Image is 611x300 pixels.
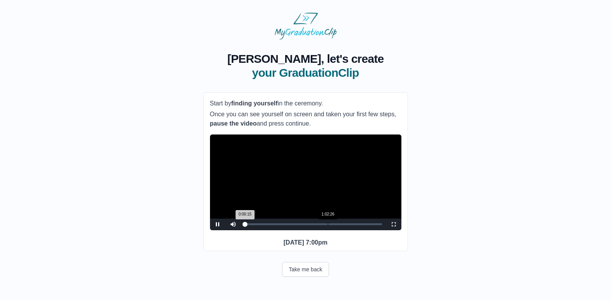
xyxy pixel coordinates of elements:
div: Video Player [210,134,401,230]
b: finding yourself [231,100,278,107]
p: [DATE] 7:00pm [210,238,401,247]
span: your GraduationClip [227,66,384,80]
img: MyGraduationClip [275,12,337,40]
span: [PERSON_NAME], let's create [227,52,384,66]
p: Start by in the ceremony. [210,99,401,108]
button: Fullscreen [386,219,401,230]
p: Once you can see yourself on screen and taken your first few steps, and press continue. [210,110,401,128]
button: Mute [225,219,241,230]
button: Pause [210,219,225,230]
div: Progress Bar [245,223,382,225]
button: Take me back [282,262,329,277]
b: pause the video [210,120,257,127]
